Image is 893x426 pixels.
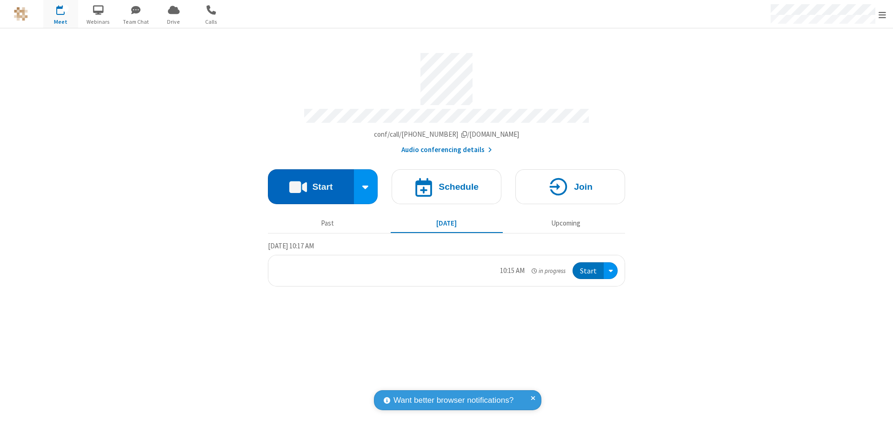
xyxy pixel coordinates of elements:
[393,394,513,406] span: Want better browser notifications?
[574,182,593,191] h4: Join
[272,214,384,232] button: Past
[43,18,78,26] span: Meet
[401,145,492,155] button: Audio conferencing details
[391,214,503,232] button: [DATE]
[354,169,378,204] div: Start conference options
[374,129,520,140] button: Copy my meeting room linkCopy my meeting room link
[268,241,314,250] span: [DATE] 10:17 AM
[119,18,153,26] span: Team Chat
[268,46,625,155] section: Account details
[532,266,566,275] em: in progress
[268,169,354,204] button: Start
[14,7,28,21] img: QA Selenium DO NOT DELETE OR CHANGE
[573,262,604,280] button: Start
[63,5,69,12] div: 1
[374,130,520,139] span: Copy my meeting room link
[81,18,116,26] span: Webinars
[500,266,525,276] div: 10:15 AM
[870,402,886,419] iframe: Chat
[392,169,501,204] button: Schedule
[439,182,479,191] h4: Schedule
[268,240,625,287] section: Today's Meetings
[510,214,622,232] button: Upcoming
[312,182,333,191] h4: Start
[194,18,229,26] span: Calls
[515,169,625,204] button: Join
[156,18,191,26] span: Drive
[604,262,618,280] div: Open menu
